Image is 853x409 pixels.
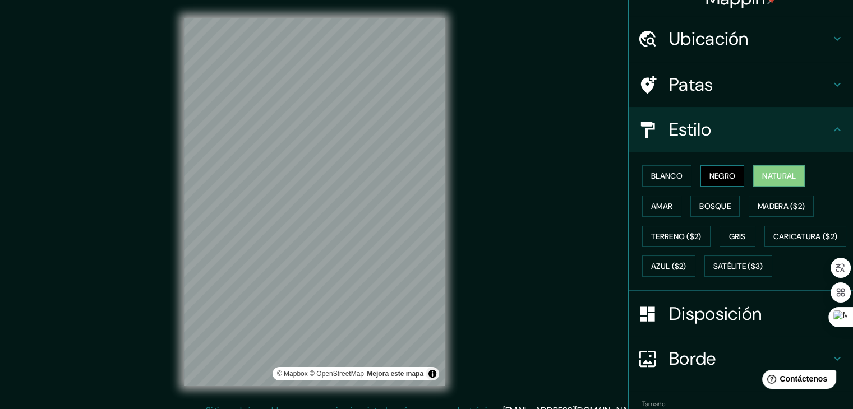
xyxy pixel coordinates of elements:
[690,196,740,217] button: Bosque
[669,302,762,326] font: Disposición
[773,231,838,241] font: Caricatura ($2)
[642,255,695,277] button: Azul ($2)
[709,171,736,181] font: Negro
[762,171,796,181] font: Natural
[277,370,308,378] a: Mapbox
[753,165,805,187] button: Natural
[669,118,711,141] font: Estilo
[669,27,749,50] font: Ubicación
[629,16,853,61] div: Ubicación
[729,231,746,241] font: Gris
[651,262,686,272] font: Azul ($2)
[700,165,745,187] button: Negro
[642,226,711,247] button: Terreno ($2)
[764,226,847,247] button: Caricatura ($2)
[310,370,364,378] font: © OpenStreetMap
[629,336,853,381] div: Borde
[651,201,672,211] font: Amar
[642,196,681,217] button: Amar
[184,18,445,386] canvas: Mapa
[669,347,716,370] font: Borde
[753,365,841,397] iframe: Lanzador de widgets de ayuda
[720,226,755,247] button: Gris
[704,255,772,277] button: Satélite ($3)
[629,62,853,107] div: Patas
[629,291,853,336] div: Disposición
[749,196,814,217] button: Madera ($2)
[367,370,423,378] font: Mejora este mapa
[651,231,702,241] font: Terreno ($2)
[651,171,683,181] font: Blanco
[629,107,853,152] div: Estilo
[367,370,423,378] a: Comentarios sobre el mapa
[713,262,763,272] font: Satélite ($3)
[699,201,731,211] font: Bosque
[758,201,805,211] font: Madera ($2)
[669,73,713,96] font: Patas
[426,367,439,380] button: Activar o desactivar atribución
[642,399,665,408] font: Tamaño
[310,370,364,378] a: Mapa de calles abierto
[277,370,308,378] font: © Mapbox
[642,165,691,187] button: Blanco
